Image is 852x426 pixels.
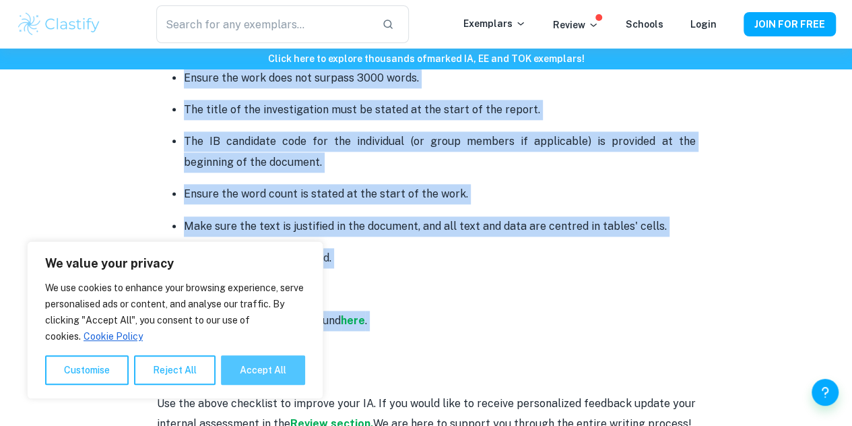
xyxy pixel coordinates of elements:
button: Customise [45,355,129,385]
p: We use cookies to enhance your browsing experience, serve personalised ads or content, and analys... [45,280,305,344]
p: The title of the investigation must be stated at the start of the report. [184,100,696,120]
p: All pages must be numbered. [184,248,696,268]
p: We value your privacy [45,255,305,272]
a: Schools [626,19,663,30]
p: Make sure the text is justified in the document, and all text and data are centred in tables' cells. [184,216,696,237]
div: We value your privacy [27,241,323,399]
button: JOIN FOR FREE [744,12,836,36]
a: here [341,314,365,327]
button: Help and Feedback [812,379,839,406]
input: Search for any exemplars... [156,5,372,43]
p: Exemplars [463,16,526,31]
a: Cookie Policy [83,330,143,342]
button: Reject All [134,355,216,385]
p: Ensure the word count is stated at the start of the work. [184,184,696,204]
p: Ensure the work does not surpass 3000 words. [184,68,696,88]
button: Accept All [221,355,305,385]
img: Clastify logo [16,11,102,38]
a: Login [690,19,717,30]
p: A good example of this can be found . [157,311,696,331]
p: Review [553,18,599,32]
h6: Click here to explore thousands of marked IA, EE and TOK exemplars ! [3,51,849,66]
p: The IB candidate code for the individual (or group members if applicable) is provided at the begi... [184,131,696,173]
